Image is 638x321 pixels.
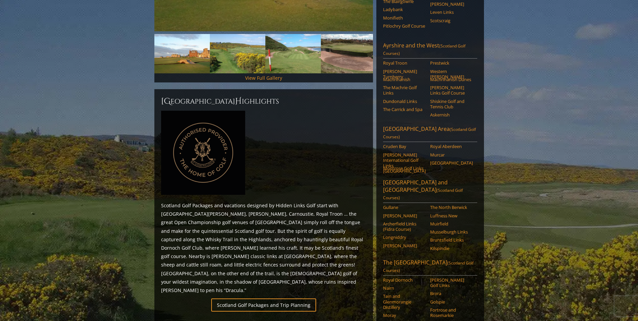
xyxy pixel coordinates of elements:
a: Tain and Glenmorangie Distillery [383,293,426,310]
span: H [235,96,242,107]
a: [PERSON_NAME] International Golf Links [GEOGRAPHIC_DATA] [383,152,426,174]
a: [GEOGRAPHIC_DATA] [430,160,473,166]
a: Askernish [430,112,473,117]
a: Shiskine Golf and Tennis Club [430,99,473,110]
a: Ladybank [383,7,426,12]
a: Machrihanish Dunes [430,77,473,82]
a: Murcar [430,152,473,157]
a: Muirfield [430,221,473,226]
a: Leven Links [430,9,473,15]
a: [PERSON_NAME] Turnberry [383,69,426,80]
a: Royal Aberdeen [430,144,473,149]
a: Brora [430,291,473,296]
a: [PERSON_NAME] Links Golf Course [430,85,473,96]
a: Nairn [383,285,426,291]
a: Prestwick [430,60,473,66]
a: Gullane [383,205,426,210]
a: The Carrick and Spa [383,107,426,112]
a: Cruden Bay [383,144,426,149]
span: (Scotland Golf Courses) [383,127,476,140]
a: Ayrshire and the West(Scotland Golf Courses) [383,42,477,59]
a: Dundonald Links [383,99,426,104]
a: The North Berwick [430,205,473,210]
a: [GEOGRAPHIC_DATA] and [GEOGRAPHIC_DATA](Scotland Golf Courses) [383,179,477,203]
a: Luffness New [430,213,473,218]
a: [PERSON_NAME] [383,213,426,218]
a: Musselburgh Links [430,229,473,235]
a: Longniddry [383,235,426,240]
span: (Scotland Golf Courses) [383,260,474,273]
span: (Scotland Golf Courses) [383,187,463,201]
a: Montrose Golf Links [383,166,426,171]
a: The [GEOGRAPHIC_DATA](Scotland Golf Courses) [383,259,477,276]
a: Royal Troon [383,60,426,66]
span: (Scotland Golf Courses) [383,43,465,56]
a: Archerfield Links (Fidra Course) [383,221,426,232]
p: Scotland Golf Packages and vacations designed by Hidden Links Golf start with [GEOGRAPHIC_DATA][P... [161,201,366,294]
a: [PERSON_NAME] [430,1,473,7]
a: Bruntsfield Links [430,237,473,243]
a: The Machrie Golf Links [383,85,426,96]
a: [PERSON_NAME] [383,243,426,248]
a: Golspie [430,299,473,305]
a: Machrihanish [383,77,426,82]
a: [GEOGRAPHIC_DATA] Area(Scotland Golf Courses) [383,125,477,142]
a: Monifieth [383,15,426,21]
h2: [GEOGRAPHIC_DATA] ighlights [161,96,366,107]
a: [PERSON_NAME] Golf Links [430,277,473,288]
a: View Full Gallery [245,75,282,81]
a: Scotland Golf Packages and Trip Planning [211,298,316,312]
a: Scotscraig [430,18,473,23]
a: Kilspindie [430,246,473,251]
a: Western [PERSON_NAME] [430,69,473,80]
a: Pitlochry Golf Course [383,23,426,29]
a: Royal Dornoch [383,277,426,283]
a: Moray [383,313,426,318]
a: Fortrose and Rosemarkie [430,307,473,318]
